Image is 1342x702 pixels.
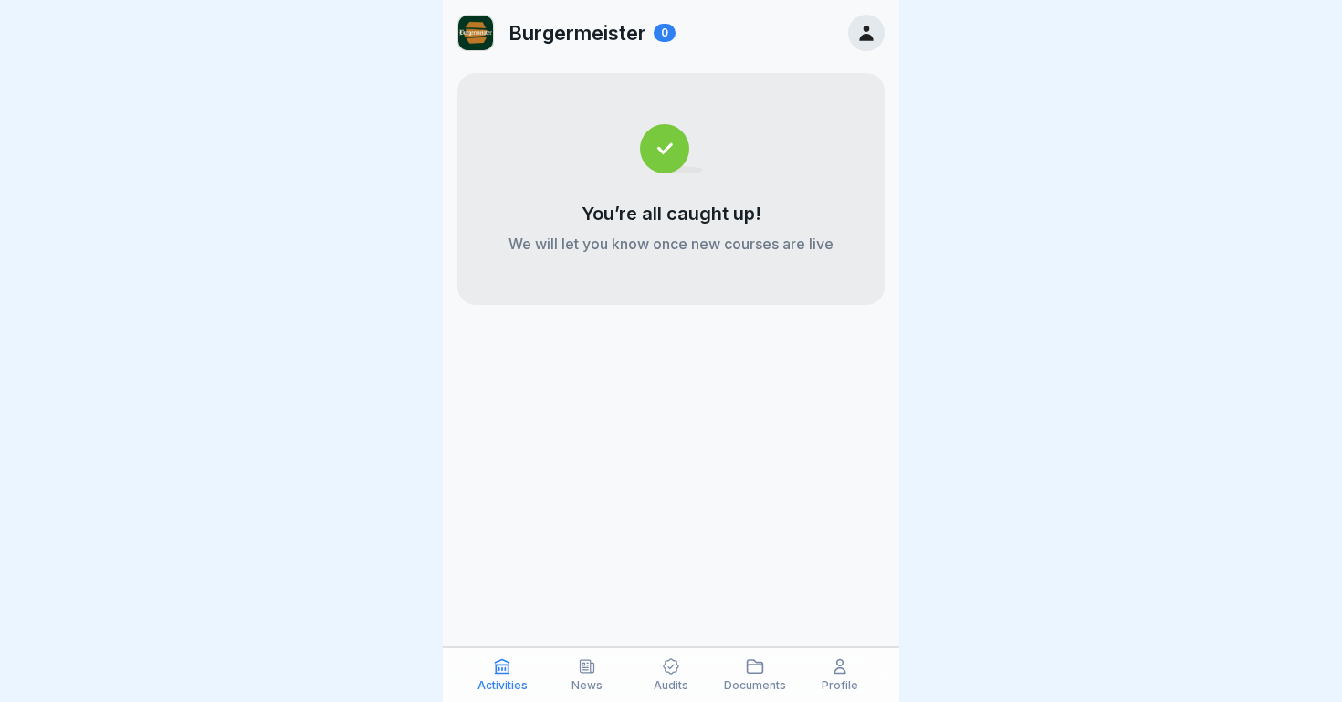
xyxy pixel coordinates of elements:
img: vi4xj1rh7o2tnjevi8opufjs.png [458,16,493,50]
p: We will let you know once new courses are live [508,234,834,254]
p: Burgermeister [508,21,646,45]
p: Profile [822,679,858,692]
img: completed.svg [640,124,703,173]
p: News [571,679,603,692]
div: 0 [654,24,676,42]
p: You’re all caught up! [582,203,761,225]
p: Activities [477,679,528,692]
p: Documents [724,679,786,692]
p: Audits [654,679,688,692]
